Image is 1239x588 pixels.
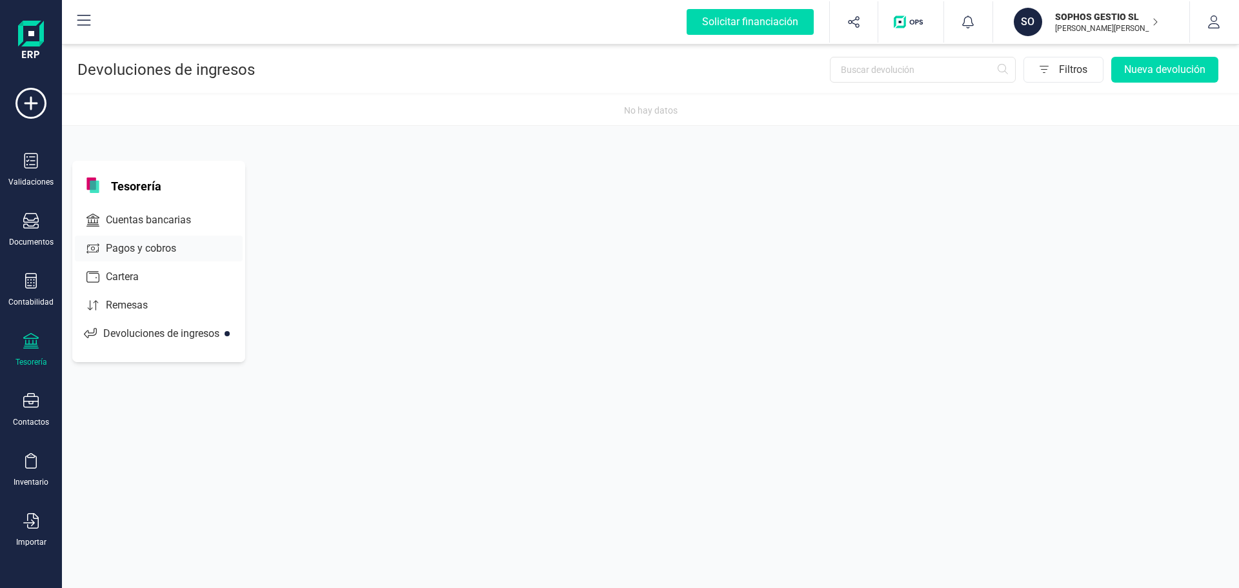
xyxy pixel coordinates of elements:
[101,241,199,256] span: Pagos y cobros
[103,177,169,193] span: Tesorería
[1014,8,1042,36] div: SO
[1111,57,1218,83] button: Nueva devolución
[671,1,829,43] button: Solicitar financiación
[9,237,54,247] div: Documentos
[1055,23,1158,34] p: [PERSON_NAME][PERSON_NAME]
[1059,57,1103,83] span: Filtros
[18,21,44,62] img: Logo Finanedi
[8,297,54,307] div: Contabilidad
[8,177,54,187] div: Validaciones
[830,57,1016,83] input: Buscar devolución
[13,417,49,427] div: Contactos
[101,269,162,285] span: Cartera
[101,298,171,313] span: Remesas
[16,537,46,547] div: Importar
[1055,10,1158,23] p: SOPHOS GESTIO SL
[1009,1,1174,43] button: SOSOPHOS GESTIO SL[PERSON_NAME][PERSON_NAME]
[98,326,243,341] span: Devoluciones de ingresos
[1023,57,1103,83] button: Filtros
[687,9,814,35] div: Solicitar financiación
[14,477,48,487] div: Inventario
[886,1,936,43] button: Logo de OPS
[101,212,214,228] span: Cuentas bancarias
[15,357,47,367] div: Tesorería
[894,15,928,28] img: Logo de OPS
[67,103,1234,117] div: No hay datos
[77,59,255,80] p: Devoluciones de ingresos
